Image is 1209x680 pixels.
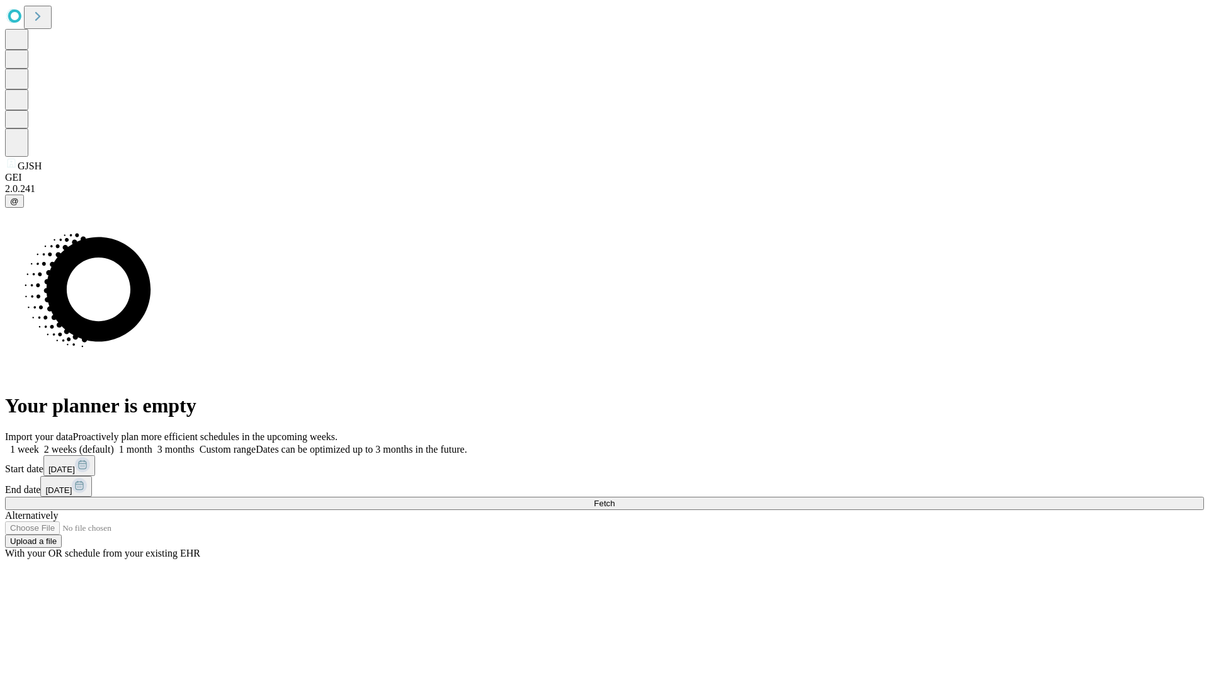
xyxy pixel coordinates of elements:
span: Dates can be optimized up to 3 months in the future. [256,444,467,455]
span: 3 months [157,444,195,455]
button: Upload a file [5,535,62,548]
span: @ [10,196,19,206]
span: 1 month [119,444,152,455]
span: Fetch [594,499,615,508]
span: Import your data [5,431,73,442]
h1: Your planner is empty [5,394,1204,417]
span: Alternatively [5,510,58,521]
span: GJSH [18,161,42,171]
span: Proactively plan more efficient schedules in the upcoming weeks. [73,431,338,442]
span: Custom range [200,444,256,455]
button: @ [5,195,24,208]
button: [DATE] [43,455,95,476]
button: [DATE] [40,476,92,497]
div: Start date [5,455,1204,476]
div: GEI [5,172,1204,183]
span: With your OR schedule from your existing EHR [5,548,200,558]
span: [DATE] [48,465,75,474]
span: 2 weeks (default) [44,444,114,455]
div: End date [5,476,1204,497]
span: 1 week [10,444,39,455]
div: 2.0.241 [5,183,1204,195]
span: [DATE] [45,485,72,495]
button: Fetch [5,497,1204,510]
